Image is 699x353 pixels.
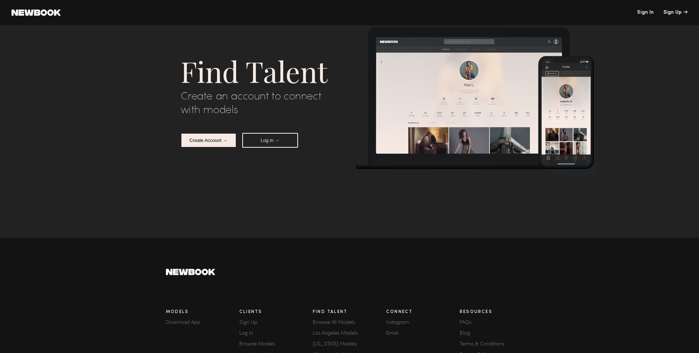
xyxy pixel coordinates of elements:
a: Browse Models [239,342,313,347]
h3: Find Talent [313,310,386,314]
a: Browse All Models [313,320,386,325]
a: Sign In [637,10,654,15]
h3: Connect [386,310,460,314]
a: Los Angeles Models [313,331,386,336]
h3: Resources [460,310,533,314]
button: Log in → [242,133,298,148]
h3: Clients [239,310,313,314]
h3: Models [166,310,239,314]
div: Find Talent [181,52,344,90]
div: Sign Up [239,320,313,325]
a: Email [386,331,460,336]
a: [US_STATE] Models [313,342,386,347]
div: Sign Up [663,10,687,15]
button: Create Account → [181,133,236,148]
a: FAQs [460,320,533,325]
a: Instagram [386,320,460,325]
div: Create an account to connect with models [181,90,344,117]
a: Blog [460,331,533,336]
img: devices.png [355,27,595,175]
a: Log In [239,331,313,336]
a: Download App [166,320,239,325]
a: Terms & Conditions [460,342,533,347]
